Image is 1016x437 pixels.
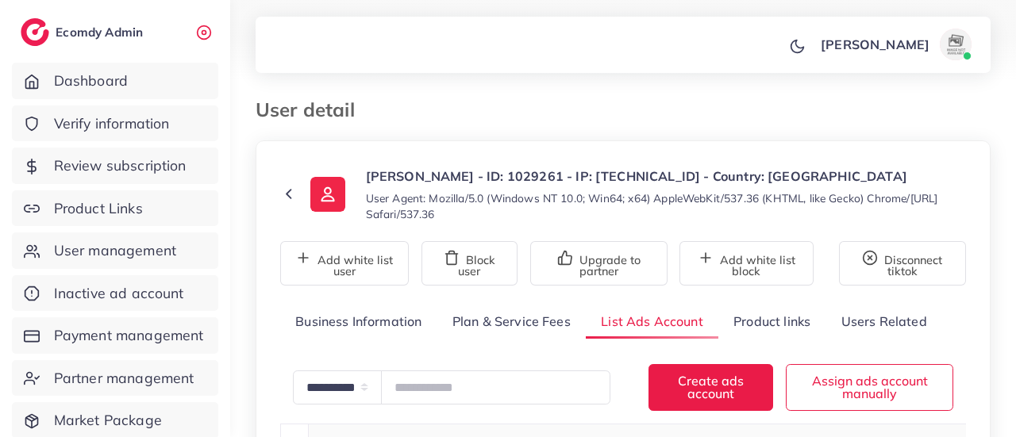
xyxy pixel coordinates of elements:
[437,305,586,339] a: Plan & Service Fees
[280,241,409,286] button: Add white list user
[12,105,218,142] a: Verify information
[812,29,978,60] a: [PERSON_NAME]avatar
[821,35,929,54] p: [PERSON_NAME]
[586,305,718,339] a: List Ads Account
[54,155,187,176] span: Review subscription
[21,18,49,46] img: logo
[54,368,194,389] span: Partner management
[786,364,953,411] button: Assign ads account manually
[54,113,170,134] span: Verify information
[12,232,218,269] a: User management
[56,25,147,40] h2: Ecomdy Admin
[12,317,218,354] a: Payment management
[12,63,218,99] a: Dashboard
[54,198,143,219] span: Product Links
[718,305,825,339] a: Product links
[280,305,437,339] a: Business Information
[940,29,972,60] img: avatar
[54,283,184,304] span: Inactive ad account
[679,241,814,286] button: Add white list block
[12,360,218,397] a: Partner management
[366,190,966,222] small: User Agent: Mozilla/5.0 (Windows NT 10.0; Win64; x64) AppleWebKit/537.36 (KHTML, like Gecko) Chro...
[421,241,518,286] button: Block user
[256,98,368,121] h3: User detail
[366,167,966,186] p: [PERSON_NAME] - ID: 1029261 - IP: [TECHNICAL_ID] - Country: [GEOGRAPHIC_DATA]
[21,18,147,46] a: logoEcomdy Admin
[12,148,218,184] a: Review subscription
[54,325,204,346] span: Payment management
[648,364,773,411] button: Create ads account
[12,190,218,227] a: Product Links
[54,71,128,91] span: Dashboard
[839,241,966,286] button: Disconnect tiktok
[310,177,345,212] img: ic-user-info.36bf1079.svg
[530,241,668,286] button: Upgrade to partner
[12,275,218,312] a: Inactive ad account
[825,305,941,339] a: Users Related
[54,240,176,261] span: User management
[54,410,162,431] span: Market Package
